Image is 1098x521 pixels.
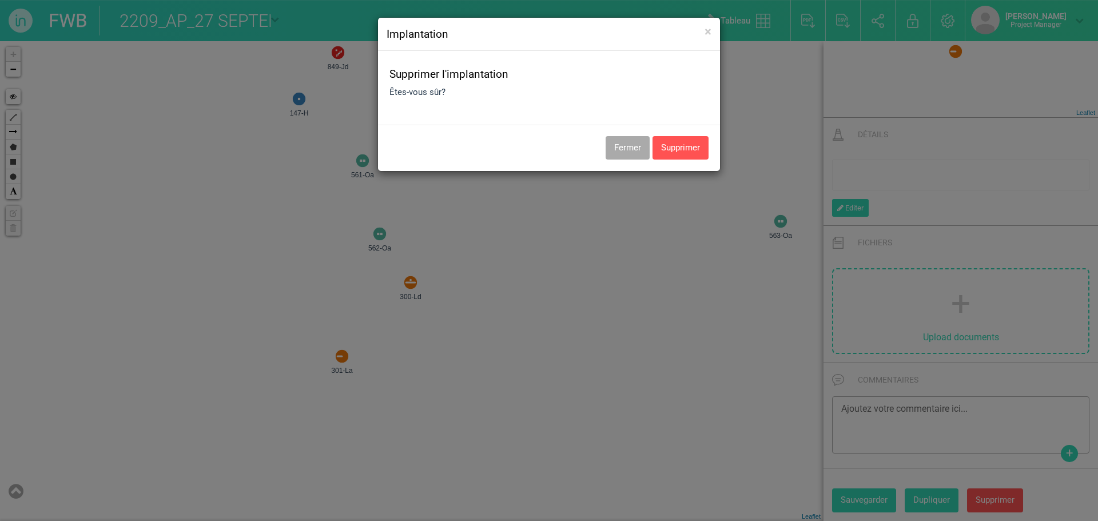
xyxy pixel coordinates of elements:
[387,26,711,42] h4: Implantation
[653,136,709,160] button: Supprimer
[389,69,709,81] h4: Supprimer l'implantation
[606,136,650,160] button: Fermer
[705,24,711,39] span: ×
[389,86,709,98] p: Êtes-vous sûr?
